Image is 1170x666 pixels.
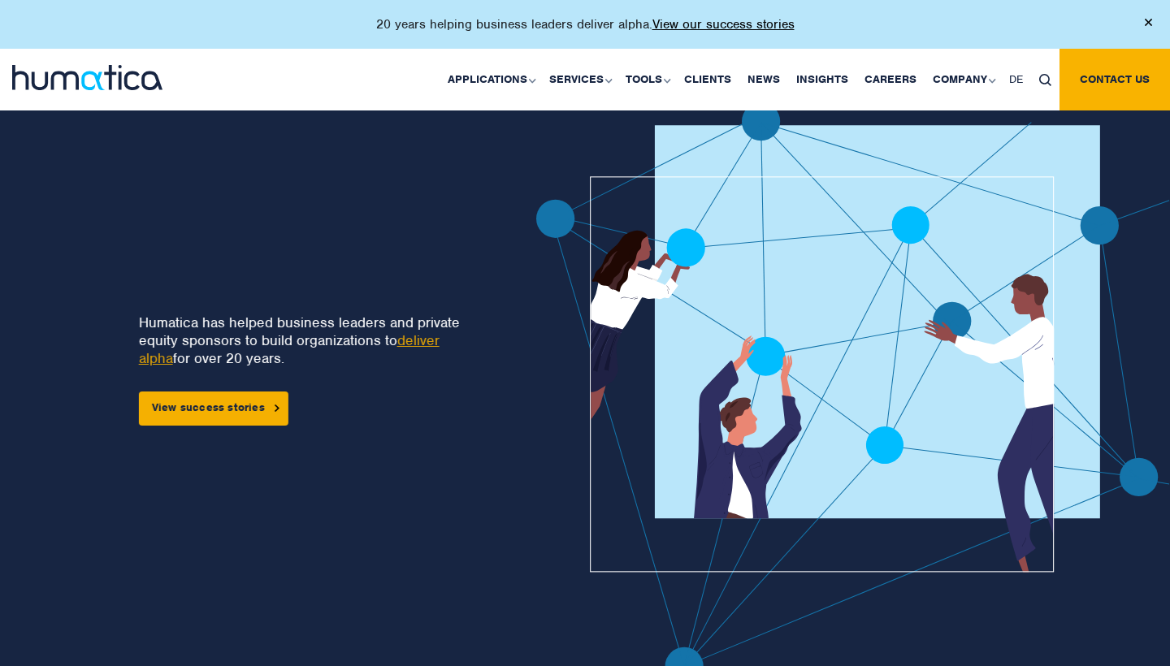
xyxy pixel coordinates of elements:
[1039,74,1051,86] img: search_icon
[856,49,925,110] a: Careers
[440,49,541,110] a: Applications
[139,314,481,367] p: Humatica has helped business leaders and private equity sponsors to build organizations to for ov...
[1009,72,1023,86] span: DE
[139,331,440,367] a: deliver alpha
[617,49,676,110] a: Tools
[925,49,1001,110] a: Company
[139,391,288,426] a: View success stories
[376,16,795,32] p: 20 years helping business leaders deliver alpha.
[739,49,788,110] a: News
[788,49,856,110] a: Insights
[1001,49,1031,110] a: DE
[1059,49,1170,110] a: Contact us
[652,16,795,32] a: View our success stories
[676,49,739,110] a: Clients
[12,65,162,90] img: logo
[275,404,279,412] img: arrowicon
[541,49,617,110] a: Services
